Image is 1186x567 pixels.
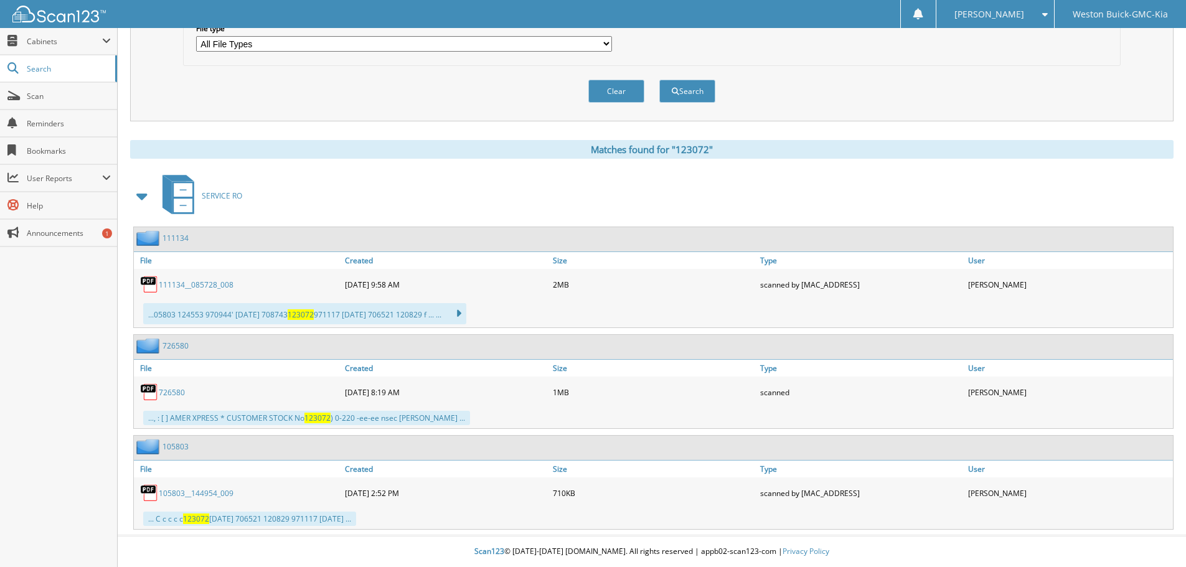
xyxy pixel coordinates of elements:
[196,23,612,34] label: File type
[27,63,109,74] span: Search
[143,512,356,526] div: ... C c c c c [DATE] 706521 120829 971117 [DATE] ...
[27,173,102,184] span: User Reports
[342,380,550,405] div: [DATE] 8:19 AM
[143,411,470,425] div: ..., : [ ] AMER XPRESS * CUSTOMER STOCK No ) 0-220 -ee-ee nsec [PERSON_NAME] ...
[27,200,111,211] span: Help
[118,537,1186,567] div: © [DATE]-[DATE] [DOMAIN_NAME]. All rights reserved | appb02-scan123-com |
[965,252,1173,269] a: User
[162,340,189,351] a: 726580
[162,441,189,452] a: 105803
[136,230,162,246] img: folder2.png
[140,383,159,401] img: PDF.png
[130,140,1174,159] div: Matches found for "123072"
[342,480,550,505] div: [DATE] 2:52 PM
[136,338,162,354] img: folder2.png
[27,91,111,101] span: Scan
[550,272,758,297] div: 2MB
[155,171,242,220] a: SERVICE RO
[12,6,106,22] img: scan123-logo-white.svg
[757,360,965,377] a: Type
[659,80,715,103] button: Search
[102,228,112,238] div: 1
[140,484,159,502] img: PDF.png
[550,360,758,377] a: Size
[757,252,965,269] a: Type
[342,461,550,477] a: Created
[162,233,189,243] a: 111134
[550,380,758,405] div: 1MB
[288,309,314,320] span: 123072
[134,252,342,269] a: File
[965,360,1173,377] a: User
[474,546,504,556] span: Scan123
[550,461,758,477] a: Size
[134,360,342,377] a: File
[27,228,111,238] span: Announcements
[965,461,1173,477] a: User
[757,480,965,505] div: scanned by [MAC_ADDRESS]
[783,546,829,556] a: Privacy Policy
[27,118,111,129] span: Reminders
[342,360,550,377] a: Created
[954,11,1024,18] span: [PERSON_NAME]
[134,461,342,477] a: File
[757,272,965,297] div: scanned by [MAC_ADDRESS]
[342,272,550,297] div: [DATE] 9:58 AM
[183,513,209,524] span: 123072
[757,461,965,477] a: Type
[159,387,185,398] a: 726580
[27,146,111,156] span: Bookmarks
[304,413,331,423] span: 123072
[550,252,758,269] a: Size
[757,380,965,405] div: scanned
[965,480,1173,505] div: [PERSON_NAME]
[140,275,159,294] img: PDF.png
[136,439,162,454] img: folder2.png
[588,80,644,103] button: Clear
[143,303,466,324] div: ...05803 124553 970944' [DATE] 708743 971117 [DATE] 706521 120829 f ... ...
[159,279,233,290] a: 111134__085728_008
[1073,11,1168,18] span: Weston Buick-GMC-Kia
[342,252,550,269] a: Created
[159,488,233,499] a: 105803__144954_009
[965,380,1173,405] div: [PERSON_NAME]
[550,480,758,505] div: 710KB
[27,36,102,47] span: Cabinets
[202,190,242,201] span: SERVICE RO
[965,272,1173,297] div: [PERSON_NAME]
